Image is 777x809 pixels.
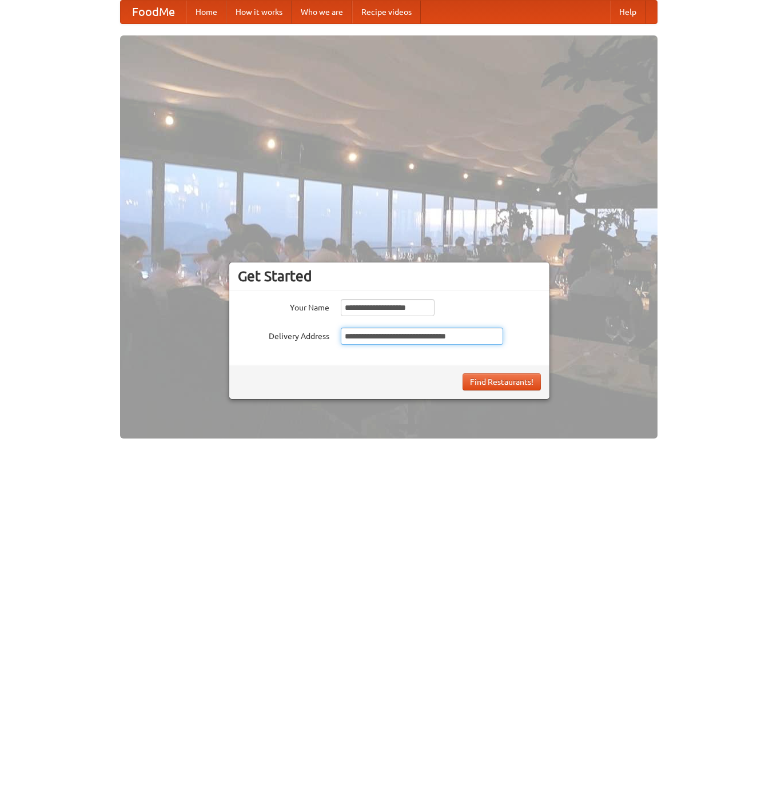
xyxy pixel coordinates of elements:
h3: Get Started [238,268,541,285]
a: Help [610,1,645,23]
a: Home [186,1,226,23]
a: How it works [226,1,292,23]
a: Who we are [292,1,352,23]
label: Your Name [238,299,329,313]
label: Delivery Address [238,328,329,342]
a: FoodMe [121,1,186,23]
button: Find Restaurants! [463,373,541,390]
a: Recipe videos [352,1,421,23]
